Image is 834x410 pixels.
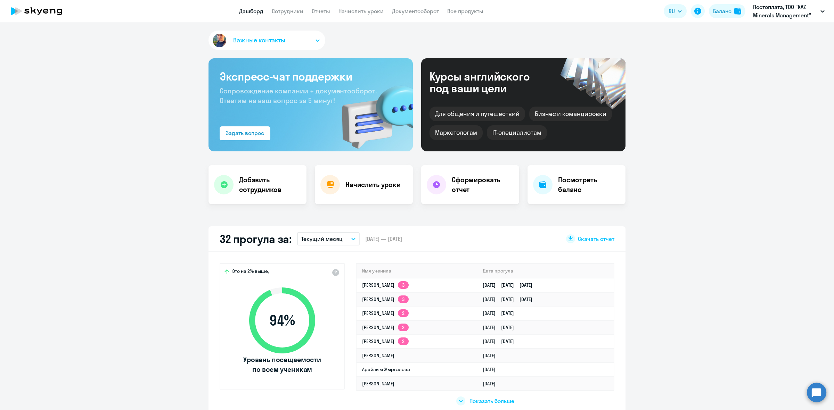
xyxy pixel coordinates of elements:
[398,281,409,289] app-skyeng-badge: 3
[312,8,330,15] a: Отчеты
[272,8,303,15] a: Сотрудники
[242,312,322,329] span: 94 %
[398,309,409,317] app-skyeng-badge: 2
[750,3,828,19] button: Постоплата, ТОО "KAZ Minerals Management"
[713,7,731,15] div: Баланс
[297,232,360,245] button: Текущий месяц
[578,235,614,243] span: Скачать отчет
[220,126,270,140] button: Задать вопрос
[345,180,401,190] h4: Начислить уроки
[362,282,409,288] a: [PERSON_NAME]3
[392,8,439,15] a: Документооборот
[301,235,343,243] p: Текущий месяц
[239,8,263,15] a: Дашборд
[430,70,548,94] div: Курсы английского под ваши цели
[362,352,394,359] a: [PERSON_NAME]
[430,125,483,140] div: Маркетологам
[220,232,292,246] h2: 32 прогула за:
[734,8,741,15] img: balance
[483,366,501,373] a: [DATE]
[709,4,745,18] button: Балансbalance
[332,73,413,151] img: bg-img
[483,380,501,387] a: [DATE]
[664,4,687,18] button: RU
[477,264,614,278] th: Дата прогула
[226,129,264,137] div: Задать вопрос
[362,366,410,373] a: Арайлым Жыргалова
[362,338,409,344] a: [PERSON_NAME]2
[365,235,402,243] span: [DATE] — [DATE]
[452,175,514,194] h4: Сформировать отчет
[558,175,620,194] h4: Посмотреть баланс
[208,31,325,50] button: Важные контакты
[669,7,675,15] span: RU
[362,380,394,387] a: [PERSON_NAME]
[338,8,384,15] a: Начислить уроки
[398,337,409,345] app-skyeng-badge: 2
[483,324,520,330] a: [DATE][DATE]
[753,3,818,19] p: Постоплата, ТОО "KAZ Minerals Management"
[529,107,612,121] div: Бизнес и командировки
[483,352,501,359] a: [DATE]
[487,125,547,140] div: IT-специалистам
[430,107,525,121] div: Для общения и путешествий
[220,86,377,105] span: Сопровождение компании + документооборот. Ответим на ваш вопрос за 5 минут!
[239,175,301,194] h4: Добавить сотрудников
[447,8,483,15] a: Все продукты
[398,295,409,303] app-skyeng-badge: 3
[233,36,285,45] span: Важные контакты
[220,69,402,83] h3: Экспресс-чат поддержки
[398,324,409,331] app-skyeng-badge: 2
[483,296,538,302] a: [DATE][DATE][DATE]
[483,282,538,288] a: [DATE][DATE][DATE]
[483,310,520,316] a: [DATE][DATE]
[357,264,477,278] th: Имя ученика
[242,355,322,374] span: Уровень посещаемости по всем ученикам
[211,32,228,49] img: avatar
[483,338,520,344] a: [DATE][DATE]
[232,268,269,276] span: Это на 2% выше,
[362,310,409,316] a: [PERSON_NAME]2
[362,324,409,330] a: [PERSON_NAME]2
[469,397,514,405] span: Показать больше
[362,296,409,302] a: [PERSON_NAME]3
